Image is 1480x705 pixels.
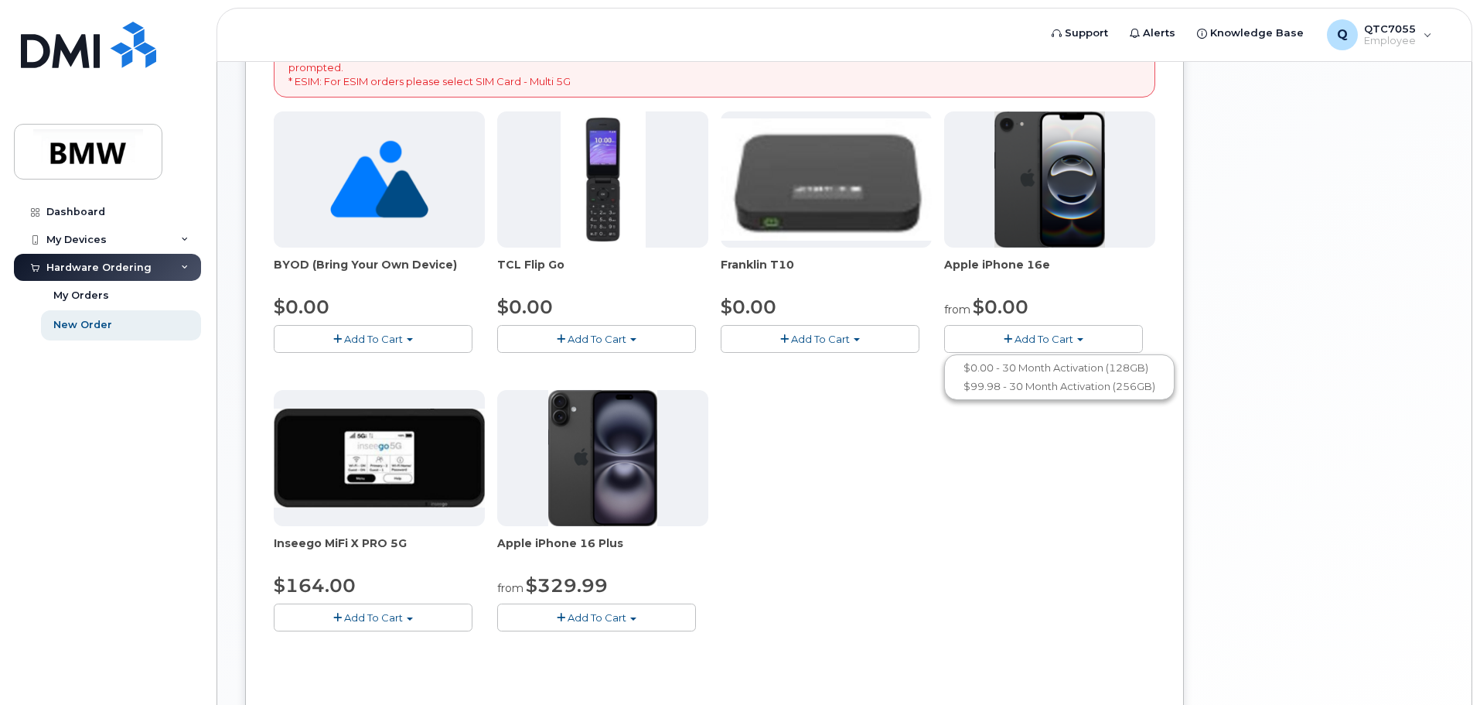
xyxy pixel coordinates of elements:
img: iphone_16_plus.png [548,390,657,526]
span: QTC7055 [1364,22,1416,35]
a: Alerts [1119,18,1186,49]
span: $0.00 [497,296,553,318]
img: t10.jpg [721,118,932,241]
span: $329.99 [526,574,608,597]
div: Inseego MiFi X PRO 5G [274,536,485,566]
div: Apple iPhone 16 Plus [497,536,708,566]
img: TCL_FLIP_MODE.jpg [561,111,646,248]
span: Add To Cart [344,333,403,345]
span: Add To Cart [568,333,626,345]
span: $164.00 [274,574,356,597]
div: TCL Flip Go [497,257,708,288]
span: Alerts [1143,26,1175,41]
button: Add To Cart [721,325,919,352]
span: Add To Cart [1015,333,1073,345]
span: Add To Cart [568,611,626,624]
span: Knowledge Base [1210,26,1304,41]
div: BYOD (Bring Your Own Device) [274,257,485,288]
div: QTC7055 [1316,19,1443,50]
div: Apple iPhone 16e [944,257,1155,288]
a: Knowledge Base [1186,18,1315,49]
a: Support [1041,18,1119,49]
button: Add To Cart [944,325,1143,352]
iframe: Messenger Launcher [1413,638,1468,693]
span: Q [1337,26,1348,44]
button: Add To Cart [497,604,696,631]
button: Add To Cart [497,325,696,352]
a: $0.00 - 30 Month Activation (128GB) [948,358,1171,378]
img: cut_small_inseego_5G.jpg [274,409,485,508]
small: from [944,303,970,317]
div: Franklin T10 [721,257,932,288]
span: $0.00 [721,296,776,318]
span: $0.00 [973,296,1028,318]
span: Employee [1364,35,1416,47]
img: iphone16e.png [994,111,1106,248]
span: Add To Cart [791,333,850,345]
button: Add To Cart [274,604,472,631]
span: Add To Cart [344,611,403,624]
span: $0.00 [274,296,329,318]
button: Add To Cart [274,325,472,352]
img: no_image_found-2caef05468ed5679b831cfe6fc140e25e0c280774317ffc20a367ab7fd17291e.png [330,111,428,248]
small: from [497,581,523,595]
span: Support [1065,26,1108,41]
a: $99.98 - 30 Month Activation (256GB) [948,377,1171,396]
